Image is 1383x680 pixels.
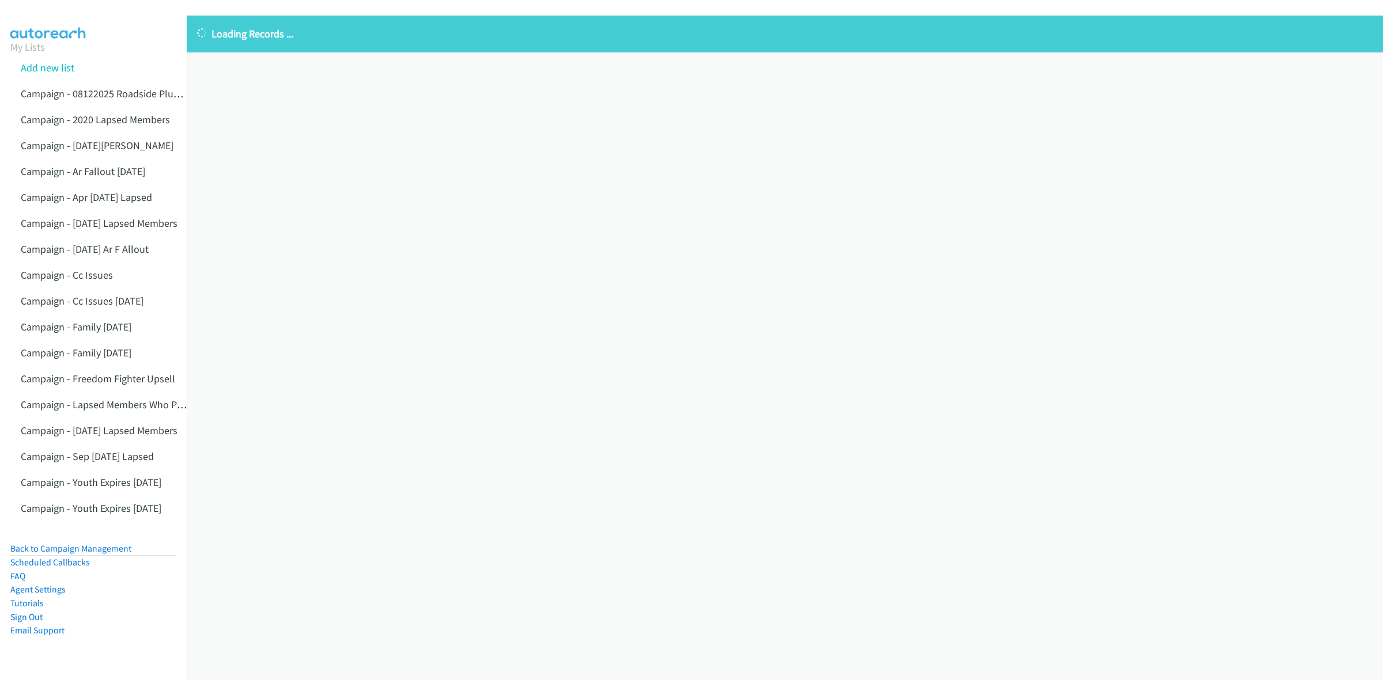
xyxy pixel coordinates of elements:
[21,294,143,307] a: Campaign - Cc Issues [DATE]
[21,424,177,437] a: Campaign - [DATE] Lapsed Members
[10,571,25,582] a: FAQ
[21,191,152,204] a: Campaign - Apr [DATE] Lapsed
[10,584,66,595] a: Agent Settings
[197,26,1373,41] p: Loading Records ...
[10,557,90,568] a: Scheduled Callbacks
[10,611,43,622] a: Sign Out
[21,242,149,256] a: Campaign - [DATE] Ar F Allout
[21,476,161,489] a: Campaign - Youth Expires [DATE]
[21,113,170,126] a: Campaign - 2020 Lapsed Members
[21,139,173,152] a: Campaign - [DATE][PERSON_NAME]
[21,450,154,463] a: Campaign - Sep [DATE] Lapsed
[10,625,65,636] a: Email Support
[21,216,177,230] a: Campaign - [DATE] Lapsed Members
[21,87,231,100] a: Campaign - 08122025 Roadside Plus No Vehicles
[10,543,131,554] a: Back to Campaign Management
[21,268,113,282] a: Campaign - Cc Issues
[21,346,131,359] a: Campaign - Family [DATE]
[21,320,131,333] a: Campaign - Family [DATE]
[21,165,145,178] a: Campaign - Ar Fallout [DATE]
[21,502,161,515] a: Campaign - Youth Expires [DATE]
[21,61,74,74] a: Add new list
[21,372,175,385] a: Campaign - Freedom Fighter Upsell
[10,598,44,609] a: Tutorials
[21,398,273,411] a: Campaign - Lapsed Members Who Purchased Vmd Tickets
[10,40,45,54] a: My Lists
